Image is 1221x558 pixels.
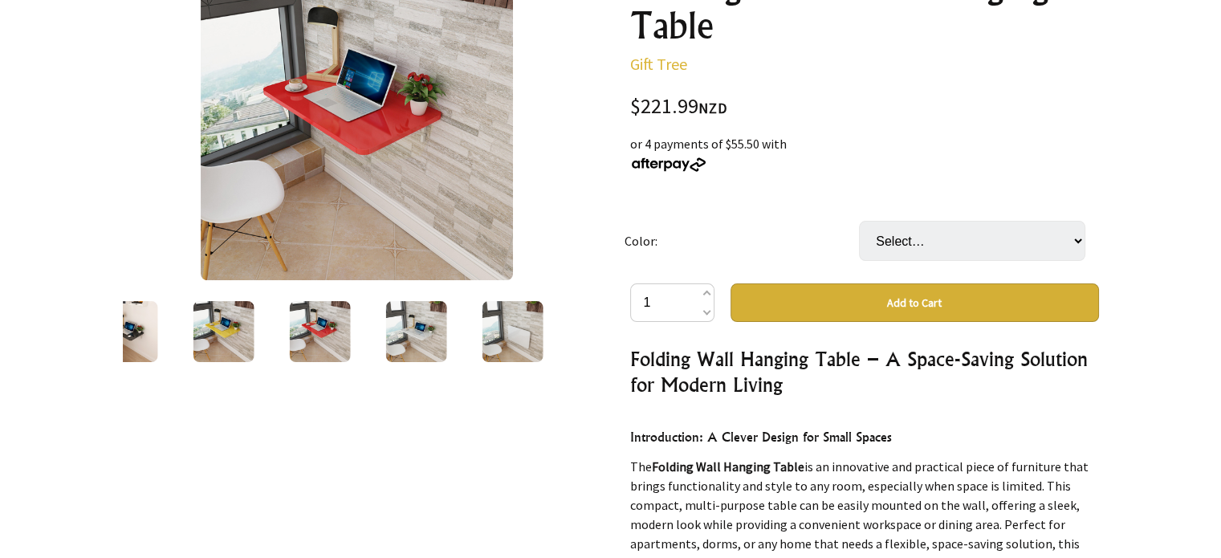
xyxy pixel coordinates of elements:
img: Afterpay [630,157,707,172]
div: or 4 payments of $55.50 with [630,134,1099,173]
img: Folding Table Wall Hanging Table [289,301,350,362]
span: NZD [698,99,727,117]
strong: Folding Wall Hanging Table [652,458,804,475]
div: $221.99 [630,96,1099,118]
img: Folding Table Wall Hanging Table [385,301,446,362]
button: Add to Cart [731,283,1099,322]
img: Folding Table Wall Hanging Table [482,301,543,362]
h4: Introduction: A Clever Design for Small Spaces [630,427,1099,447]
a: Gift Tree [630,54,687,74]
img: Folding Table Wall Hanging Table [193,301,254,362]
h3: Folding Wall Hanging Table – A Space-Saving Solution for Modern Living [630,346,1099,397]
img: Folding Table Wall Hanging Table [96,301,157,362]
td: Color: [625,198,859,283]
